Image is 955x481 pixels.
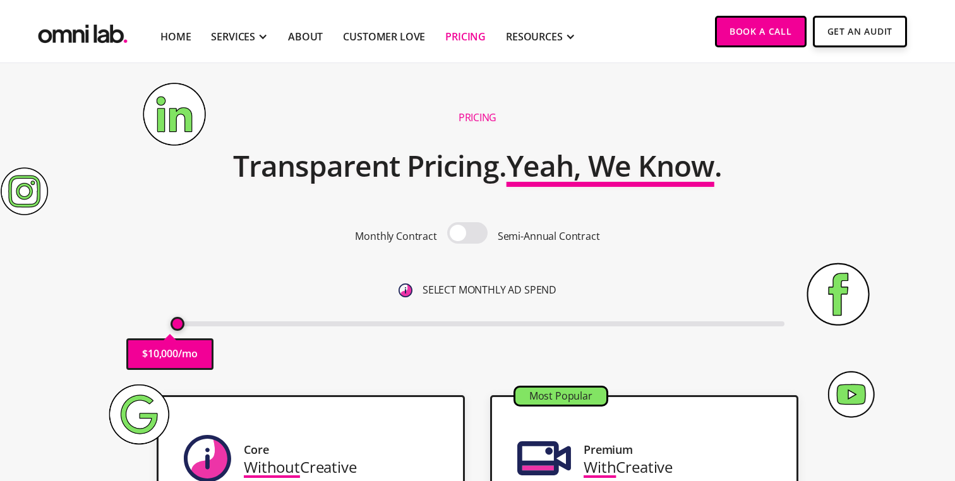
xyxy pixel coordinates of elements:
a: Customer Love [343,29,425,44]
a: About [288,29,323,44]
div: Core [244,441,268,458]
p: 10,000 [148,345,178,362]
a: Get An Audit [813,16,907,47]
img: Omni Lab: B2B SaaS Demand Generation Agency [35,16,130,47]
p: SELECT MONTHLY AD SPEND [423,282,556,299]
h1: Pricing [459,111,496,124]
div: RESOURCES [506,29,563,44]
a: Home [160,29,191,44]
p: Monthly Contract [355,228,436,245]
span: Yeah, We Know [507,146,714,185]
div: Most Popular [515,388,606,405]
div: Premium [584,441,633,458]
div: Creative [584,458,673,475]
img: 6410812402e99d19b372aa32_omni-nav-info.svg [399,283,412,297]
span: Without [244,456,300,477]
a: home [35,16,130,47]
span: With [584,456,616,477]
p: $ [142,345,148,362]
p: /mo [178,345,198,362]
a: Book a Call [715,16,807,47]
a: Pricing [445,29,486,44]
h2: Transparent Pricing. . [233,141,722,191]
p: Semi-Annual Contract [498,228,600,245]
div: SERVICES [211,29,255,44]
iframe: Chat Widget [728,335,955,481]
div: Creative [244,458,357,475]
